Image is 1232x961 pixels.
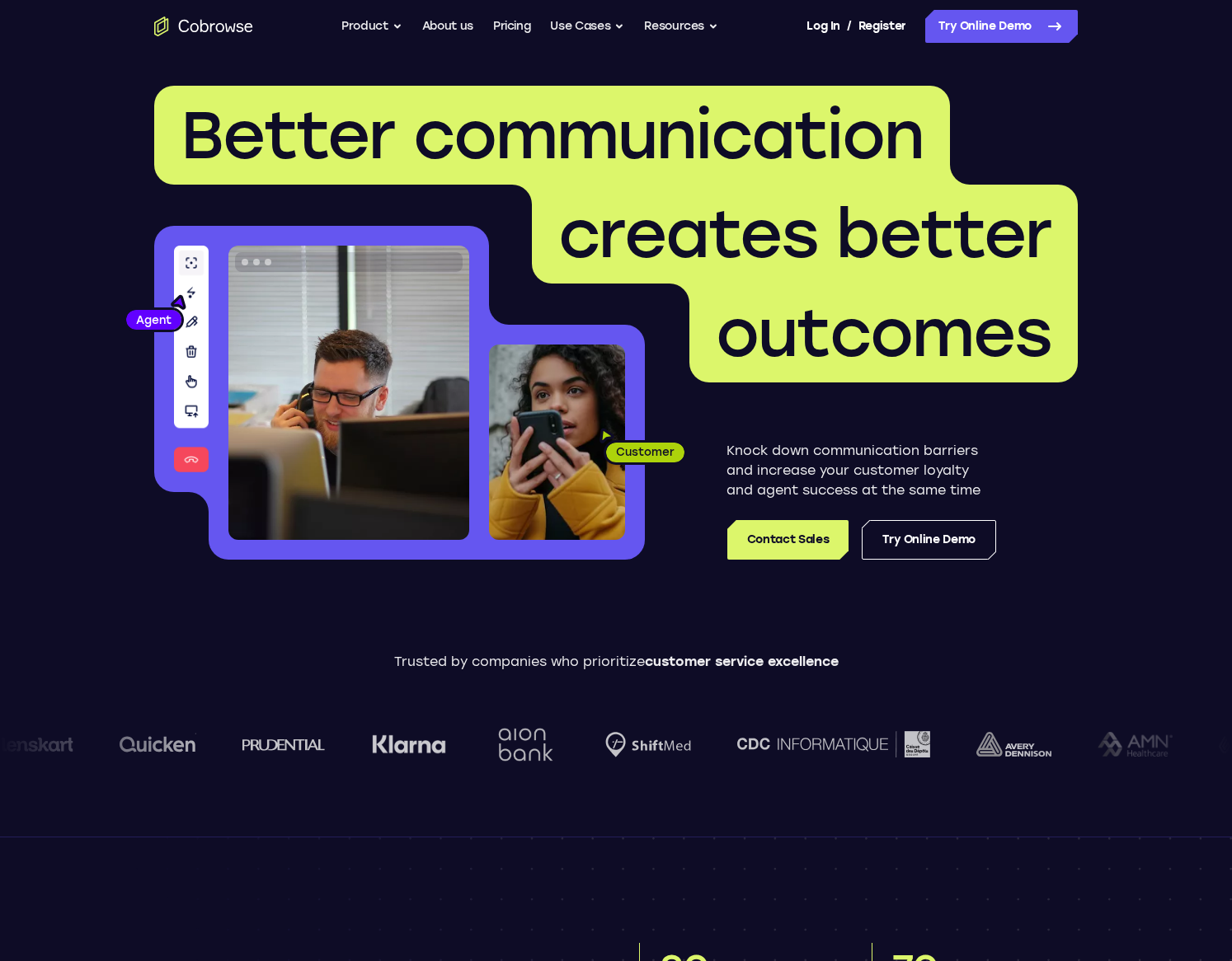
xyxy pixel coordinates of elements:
a: Contact Sales [727,520,849,560]
span: Better communication [181,96,924,175]
span: customer service excellence [645,654,839,669]
span: / [847,16,852,36]
img: Shiftmed [603,732,689,757]
a: About us [422,10,473,43]
a: Log In [806,10,839,43]
img: A customer support agent talking on the phone [228,246,469,540]
a: Pricing [493,10,531,43]
img: A customer holding their phone [489,345,625,540]
a: Register [858,10,906,43]
img: avery-dennison [974,732,1049,757]
span: outcomes [716,293,1051,373]
button: Use Cases [550,10,624,43]
span: creates better [558,195,1051,274]
img: CDC Informatique [735,731,928,757]
img: Aion Bank [490,711,557,778]
a: Try Online Demo [925,10,1078,43]
a: Go to the home page [154,16,253,36]
img: prudential [240,738,323,751]
img: Klarna [369,734,444,754]
p: Knock down communication barriers and increase your customer loyalty and agent success at the sam... [727,441,996,500]
button: Product [341,10,402,43]
a: Try Online Demo [862,520,996,560]
button: Resources [644,10,718,43]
